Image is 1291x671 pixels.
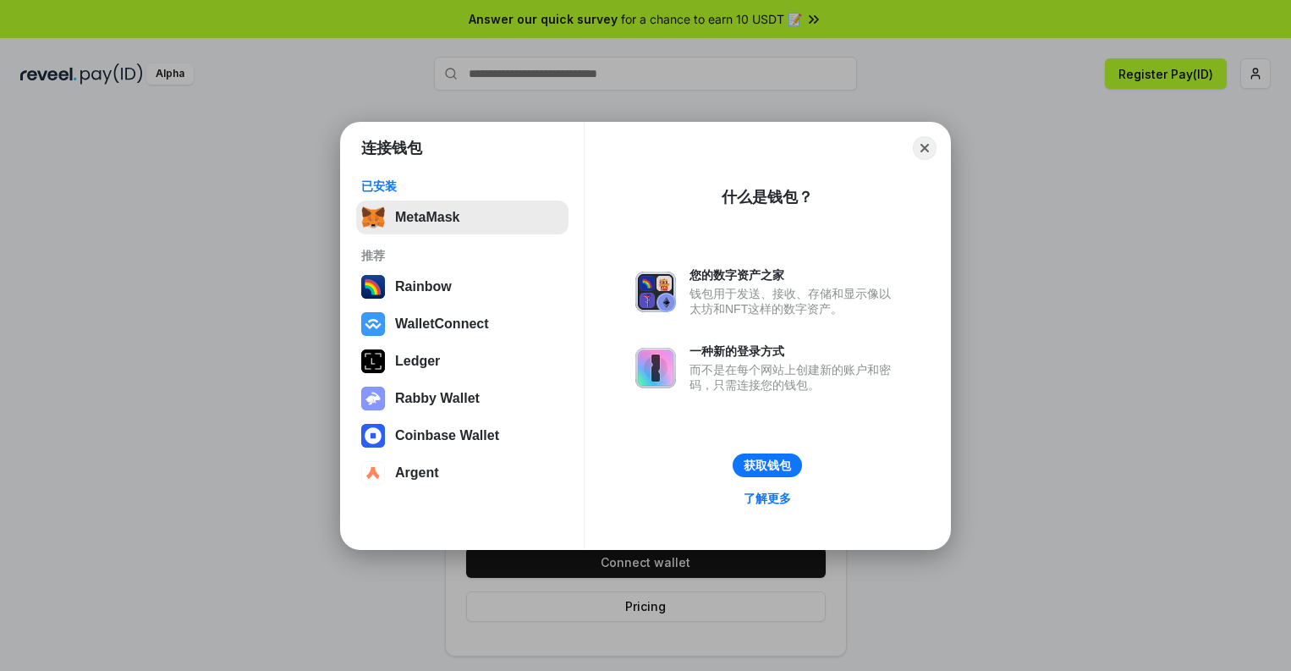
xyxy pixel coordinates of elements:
div: 什么是钱包？ [722,187,813,207]
button: Rainbow [356,270,569,304]
div: 您的数字资产之家 [689,267,899,283]
button: Ledger [356,344,569,378]
div: Ledger [395,354,440,369]
div: 一种新的登录方式 [689,344,899,359]
div: 推荐 [361,248,563,263]
div: Coinbase Wallet [395,428,499,443]
img: svg+xml,%3Csvg%20width%3D%22120%22%20height%3D%22120%22%20viewBox%3D%220%200%20120%20120%22%20fil... [361,275,385,299]
div: MetaMask [395,210,459,225]
div: Rabby Wallet [395,391,480,406]
button: 获取钱包 [733,454,802,477]
img: svg+xml,%3Csvg%20width%3D%2228%22%20height%3D%2228%22%20viewBox%3D%220%200%2028%2028%22%20fill%3D... [361,312,385,336]
div: 获取钱包 [744,458,791,473]
img: svg+xml,%3Csvg%20fill%3D%22none%22%20height%3D%2233%22%20viewBox%3D%220%200%2035%2033%22%20width%... [361,206,385,229]
div: Rainbow [395,279,452,294]
div: 了解更多 [744,491,791,506]
div: 钱包用于发送、接收、存储和显示像以太坊和NFT这样的数字资产。 [689,286,899,316]
h1: 连接钱包 [361,138,422,158]
div: WalletConnect [395,316,489,332]
button: MetaMask [356,201,569,234]
button: Rabby Wallet [356,382,569,415]
button: WalletConnect [356,307,569,341]
a: 了解更多 [733,487,801,509]
div: 而不是在每个网站上创建新的账户和密码，只需连接您的钱包。 [689,362,899,393]
img: svg+xml,%3Csvg%20width%3D%2228%22%20height%3D%2228%22%20viewBox%3D%220%200%2028%2028%22%20fill%3D... [361,424,385,448]
div: 已安装 [361,179,563,194]
img: svg+xml,%3Csvg%20width%3D%2228%22%20height%3D%2228%22%20viewBox%3D%220%200%2028%2028%22%20fill%3D... [361,461,385,485]
div: Argent [395,465,439,481]
img: svg+xml,%3Csvg%20xmlns%3D%22http%3A%2F%2Fwww.w3.org%2F2000%2Fsvg%22%20fill%3D%22none%22%20viewBox... [635,272,676,312]
img: svg+xml,%3Csvg%20xmlns%3D%22http%3A%2F%2Fwww.w3.org%2F2000%2Fsvg%22%20fill%3D%22none%22%20viewBox... [635,348,676,388]
button: Argent [356,456,569,490]
button: Coinbase Wallet [356,419,569,453]
button: Close [913,136,937,160]
img: svg+xml,%3Csvg%20xmlns%3D%22http%3A%2F%2Fwww.w3.org%2F2000%2Fsvg%22%20fill%3D%22none%22%20viewBox... [361,387,385,410]
img: svg+xml,%3Csvg%20xmlns%3D%22http%3A%2F%2Fwww.w3.org%2F2000%2Fsvg%22%20width%3D%2228%22%20height%3... [361,349,385,373]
